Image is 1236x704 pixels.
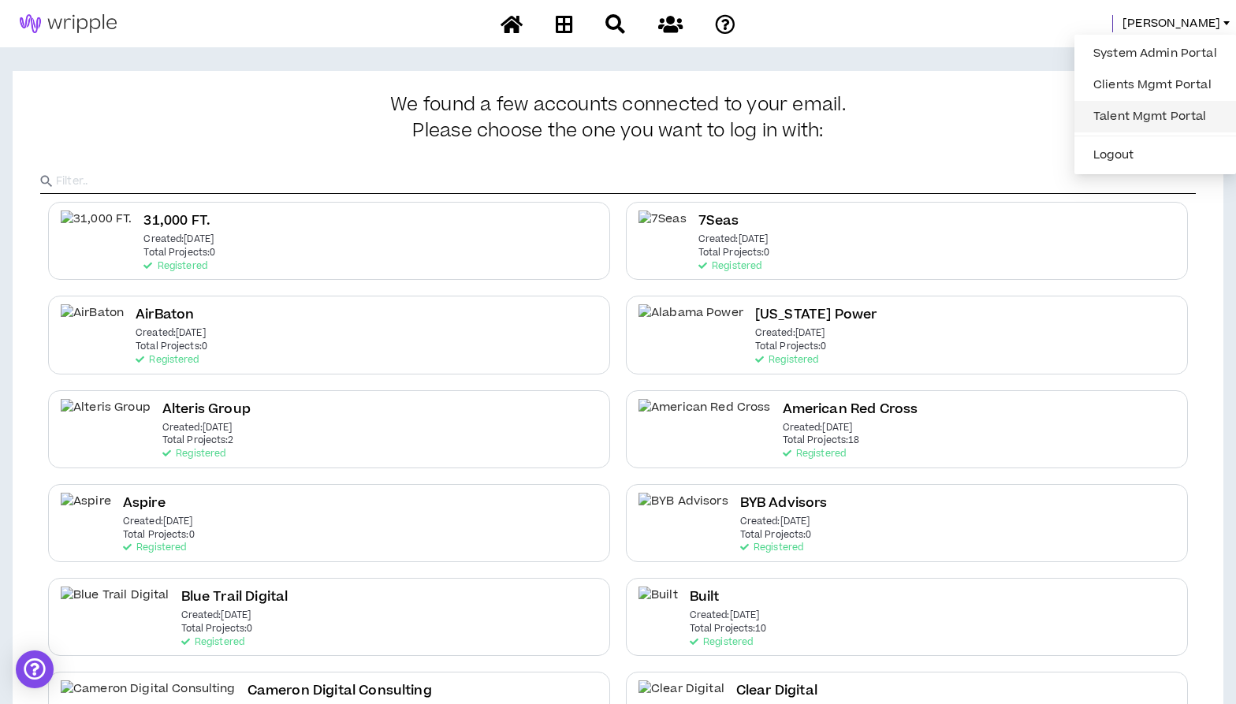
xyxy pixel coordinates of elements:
[740,493,828,514] h2: BYB Advisors
[638,399,771,434] img: American Red Cross
[162,435,234,446] p: Total Projects: 2
[123,542,186,553] p: Registered
[698,210,739,232] h2: 7Seas
[755,341,827,352] p: Total Projects: 0
[1084,73,1227,97] a: Clients Mgmt Portal
[690,610,760,621] p: Created: [DATE]
[736,680,817,702] h2: Clear Digital
[755,328,825,339] p: Created: [DATE]
[181,637,244,648] p: Registered
[690,587,720,608] h2: Built
[740,542,803,553] p: Registered
[638,587,678,622] img: Built
[755,355,818,366] p: Registered
[136,341,207,352] p: Total Projects: 0
[690,637,753,648] p: Registered
[783,423,853,434] p: Created: [DATE]
[61,304,124,340] img: AirBaton
[16,650,54,688] div: Open Intercom Messenger
[181,587,289,608] h2: Blue Trail Digital
[56,169,1196,193] input: Filter..
[162,399,251,420] h2: Alteris Group
[698,234,769,245] p: Created: [DATE]
[412,121,823,143] span: Please choose the one you want to log in with:
[143,234,214,245] p: Created: [DATE]
[123,493,166,514] h2: Aspire
[698,261,761,272] p: Registered
[61,587,169,622] img: Blue Trail Digital
[783,435,860,446] p: Total Projects: 18
[698,248,770,259] p: Total Projects: 0
[638,493,728,528] img: BYB Advisors
[1084,105,1227,129] a: Talent Mgmt Portal
[61,399,151,434] img: Alteris Group
[1122,15,1220,32] span: [PERSON_NAME]
[1084,143,1227,167] button: Logout
[638,210,687,246] img: 7Seas
[123,516,193,527] p: Created: [DATE]
[740,516,810,527] p: Created: [DATE]
[162,423,233,434] p: Created: [DATE]
[136,304,194,326] h2: AirBaton
[638,304,743,340] img: Alabama Power
[61,210,132,246] img: 31,000 FT.
[783,399,918,420] h2: American Red Cross
[1084,42,1227,65] a: System Admin Portal
[40,95,1196,142] h3: We found a few accounts connected to your email.
[248,680,432,702] h2: Cameron Digital Consulting
[136,355,199,366] p: Registered
[123,530,195,541] p: Total Projects: 0
[181,610,251,621] p: Created: [DATE]
[143,210,210,232] h2: 31,000 FT.
[143,248,215,259] p: Total Projects: 0
[61,493,111,528] img: Aspire
[755,304,877,326] h2: [US_STATE] Power
[783,449,846,460] p: Registered
[136,328,206,339] p: Created: [DATE]
[740,530,812,541] p: Total Projects: 0
[162,449,225,460] p: Registered
[143,261,207,272] p: Registered
[690,624,767,635] p: Total Projects: 10
[181,624,253,635] p: Total Projects: 0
